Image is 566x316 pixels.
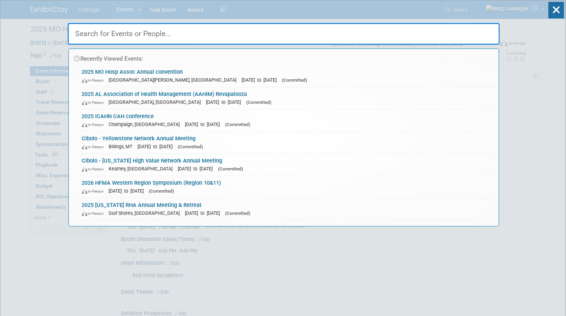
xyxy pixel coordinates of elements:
a: Cibolo - Yellowstone Network Annual Meeting In-Person Billings, MT [DATE] to [DATE] (Committed) [78,132,495,153]
span: (Committed) [247,100,272,105]
a: 2025 AL Association of Health Management (AAHIM) Revapalooza In-Person [GEOGRAPHIC_DATA], [GEOGRA... [78,87,495,109]
span: [DATE] to [DATE] [109,188,148,194]
span: In-Person [82,167,107,172]
a: 2025 [US_STATE] RHA Annual Meeting & Retreat In-Person Gulf Shores, [GEOGRAPHIC_DATA] [DATE] to [... [78,198,495,220]
span: In-Person [82,144,107,149]
span: [DATE] to [DATE] [178,166,217,172]
span: Champaign, [GEOGRAPHIC_DATA] [109,122,184,127]
span: In-Person [82,122,107,127]
span: In-Person [82,100,107,105]
a: 2025 ICAHN CAH conference In-Person Champaign, [GEOGRAPHIC_DATA] [DATE] to [DATE] (Committed) [78,109,495,131]
span: [DATE] to [DATE] [185,210,224,216]
a: 2025 MO Hosp Assoc Annual convention In-Person [GEOGRAPHIC_DATA][PERSON_NAME], [GEOGRAPHIC_DATA] ... [78,65,495,87]
span: In-Person [82,78,107,83]
span: [DATE] to [DATE] [138,144,177,149]
span: [DATE] to [DATE] [185,122,224,127]
span: (Committed) [178,144,203,149]
span: In-Person [82,189,107,194]
span: (Committed) [282,77,307,83]
span: Billings, MT [109,144,136,149]
span: Gulf Shores, [GEOGRAPHIC_DATA] [109,210,184,216]
a: 2026 HFMA Western Region Symposium (Region 10&11) In-Person [DATE] to [DATE] (Committed) [78,176,495,198]
span: [GEOGRAPHIC_DATA][PERSON_NAME], [GEOGRAPHIC_DATA] [109,77,241,83]
span: (Committed) [218,166,244,172]
span: [GEOGRAPHIC_DATA], [GEOGRAPHIC_DATA] [109,99,205,105]
a: Cibolo - [US_STATE] High Value Network Annual Meeting In-Person Kearney, [GEOGRAPHIC_DATA] [DATE]... [78,154,495,176]
input: Search for Events or People... [68,23,500,45]
span: (Committed) [225,211,251,216]
div: Recently Viewed Events: [73,49,495,65]
span: [DATE] to [DATE] [242,77,281,83]
span: Kearney, [GEOGRAPHIC_DATA] [109,166,177,172]
span: (Committed) [225,122,251,127]
span: [DATE] to [DATE] [206,99,245,105]
span: In-Person [82,211,107,216]
span: (Committed) [149,188,174,194]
